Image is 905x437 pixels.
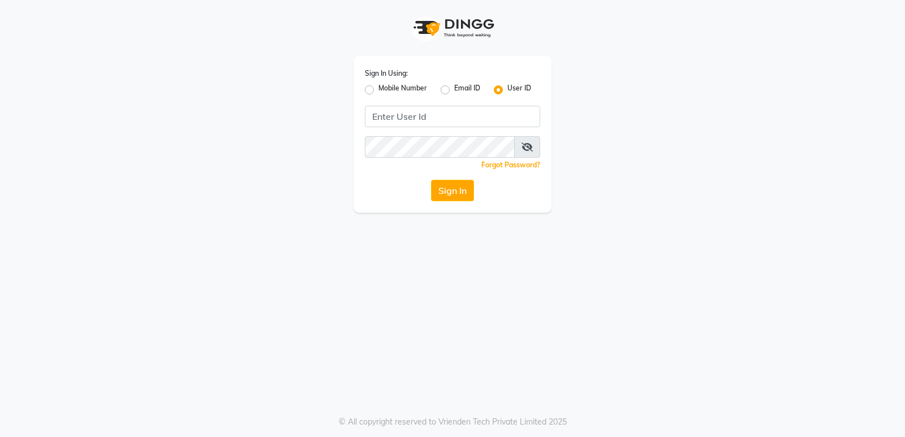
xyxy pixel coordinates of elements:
input: Username [365,106,540,127]
label: Sign In Using: [365,68,408,79]
label: User ID [507,83,531,97]
label: Email ID [454,83,480,97]
img: logo1.svg [407,11,498,45]
button: Sign In [431,180,474,201]
input: Username [365,136,515,158]
label: Mobile Number [378,83,427,97]
a: Forgot Password? [481,161,540,169]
